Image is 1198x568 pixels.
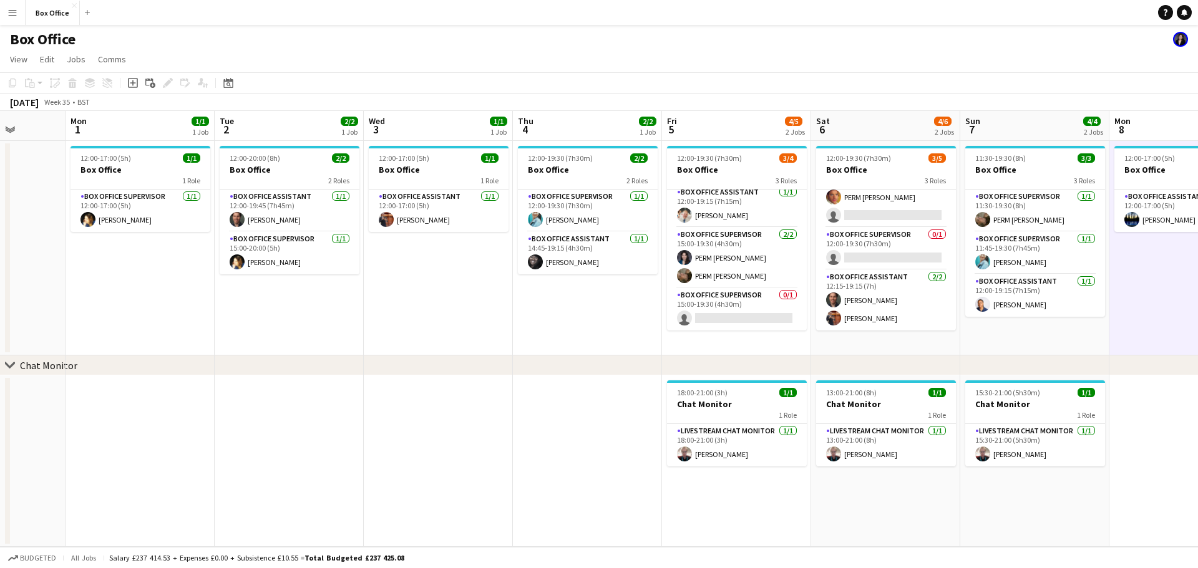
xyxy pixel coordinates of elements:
div: 13:00-21:00 (8h)1/1Chat Monitor1 RoleLivestream Chat Monitor1/113:00-21:00 (8h)[PERSON_NAME] [816,380,956,466]
span: Fri [667,115,677,127]
app-job-card: 12:00-17:00 (5h)1/1Box Office1 RoleBox Office Assistant1/112:00-17:00 (5h)[PERSON_NAME] [369,146,509,232]
span: 6 [814,122,830,137]
span: Mon [1114,115,1131,127]
span: 8 [1113,122,1131,137]
span: 4/5 [785,117,802,126]
app-card-role: Box Office Assistant1/114:45-19:15 (4h30m)[PERSON_NAME] [518,232,658,274]
app-user-avatar: Lexi Clare [1173,32,1188,47]
span: Wed [369,115,385,127]
span: Thu [518,115,533,127]
span: 3/5 [928,153,946,163]
span: 12:00-17:00 (5h) [80,153,131,163]
span: Week 35 [41,97,72,107]
div: 1 Job [640,127,656,137]
span: 2 Roles [626,176,648,185]
span: 2/2 [639,117,656,126]
span: 1 Role [779,410,797,420]
span: 3 Roles [1074,176,1095,185]
span: 1 [69,122,87,137]
span: View [10,54,27,65]
app-job-card: 18:00-21:00 (3h)1/1Chat Monitor1 RoleLivestream Chat Monitor1/118:00-21:00 (3h)[PERSON_NAME] [667,380,807,466]
span: 12:00-19:30 (7h30m) [826,153,891,163]
h3: Box Office [71,164,210,175]
span: 1 Role [928,410,946,420]
h3: Box Office [518,164,658,175]
span: 13:00-21:00 (8h) [826,388,877,397]
div: Salary £237 414.53 + Expenses £0.00 + Subsistence £10.55 = [109,553,404,562]
span: 12:00-17:00 (5h) [379,153,429,163]
span: Total Budgeted £237 425.08 [304,553,404,562]
app-card-role: Livestream Chat Monitor1/118:00-21:00 (3h)[PERSON_NAME] [667,424,807,466]
span: 1/1 [481,153,499,163]
span: 2/2 [332,153,349,163]
app-card-role: Box Office Supervisor0/112:00-19:30 (7h30m) [816,228,956,270]
span: 1 Role [480,176,499,185]
span: 15:30-21:00 (5h30m) [975,388,1040,397]
span: Tue [220,115,234,127]
div: 2 Jobs [935,127,954,137]
div: 1 Job [490,127,507,137]
h3: Chat Monitor [965,398,1105,410]
span: 1/1 [490,117,507,126]
div: BST [77,97,90,107]
app-job-card: 12:00-20:00 (8h)2/2Box Office2 RolesBox Office Assistant1/112:00-19:45 (7h45m)[PERSON_NAME]Box Of... [220,146,359,274]
h3: Box Office [220,164,359,175]
span: Edit [40,54,54,65]
app-card-role: Box Office Supervisor1/111:45-19:30 (7h45m)[PERSON_NAME] [965,232,1105,274]
span: 7 [963,122,980,137]
div: 15:30-21:00 (5h30m)1/1Chat Monitor1 RoleLivestream Chat Monitor1/115:30-21:00 (5h30m)[PERSON_NAME] [965,380,1105,466]
app-card-role: Box Office Assistant1/112:00-19:15 (7h15m)[PERSON_NAME] [965,274,1105,317]
app-card-role: Box Office Assistant1/112:00-17:00 (5h)[PERSON_NAME] [369,190,509,232]
div: 1 Job [341,127,358,137]
span: Budgeted [20,554,56,562]
span: 3/4 [779,153,797,163]
h3: Chat Monitor [667,398,807,410]
h3: Chat Monitor [816,398,956,410]
app-card-role: Box Office Supervisor1/115:00-20:00 (5h)[PERSON_NAME] [220,232,359,274]
a: Comms [93,51,131,67]
span: 1/1 [779,388,797,397]
app-card-role: Box Office Supervisor2/215:00-19:30 (4h30m)PERM [PERSON_NAME]PERM [PERSON_NAME] [667,228,807,288]
span: 2/2 [630,153,648,163]
app-card-role: Box Office Supervisor1/111:30-19:30 (8h)PERM [PERSON_NAME] [965,190,1105,232]
span: 12:00-17:00 (5h) [1124,153,1175,163]
button: Box Office [26,1,80,25]
span: 12:00-20:00 (8h) [230,153,280,163]
h3: Box Office [667,164,807,175]
span: 2 [218,122,234,137]
app-card-role: Box Office Supervisor0/115:00-19:30 (4h30m) [667,288,807,330]
a: Jobs [62,51,90,67]
app-card-role: Box Office Assistant1/112:00-19:15 (7h15m)[PERSON_NAME] [667,185,807,228]
app-card-role: Box Office Assistant1/112:00-19:45 (7h45m)[PERSON_NAME] [220,190,359,232]
span: 3 Roles [925,176,946,185]
h3: Box Office [816,164,956,175]
app-job-card: 12:00-19:30 (7h30m)2/2Box Office2 RolesBox Office Supervisor1/112:00-19:30 (7h30m)[PERSON_NAME]Bo... [518,146,658,274]
div: 2 Jobs [1084,127,1103,137]
h1: Box Office [10,30,75,49]
span: 2/2 [341,117,358,126]
a: Edit [35,51,59,67]
span: 4/6 [934,117,952,126]
h3: Box Office [369,164,509,175]
span: 1 Role [182,176,200,185]
app-card-role: Box Office Supervisor1/112:00-19:30 (7h30m)[PERSON_NAME] [518,190,658,232]
app-card-role: Box Office Supervisor1/212:00-19:30 (7h30m)PERM [PERSON_NAME] [816,167,956,228]
div: 11:30-19:30 (8h)3/3Box Office3 RolesBox Office Supervisor1/111:30-19:30 (8h)PERM [PERSON_NAME]Box... [965,146,1105,317]
span: 1/1 [928,388,946,397]
div: [DATE] [10,96,39,108]
span: Mon [71,115,87,127]
app-job-card: 12:00-19:30 (7h30m)3/4Box Office3 RolesBox Office Assistant1/112:00-19:15 (7h15m)[PERSON_NAME]Box... [667,146,807,330]
span: 1/1 [183,153,200,163]
span: Sun [965,115,980,127]
app-card-role: Livestream Chat Monitor1/115:30-21:00 (5h30m)[PERSON_NAME] [965,424,1105,466]
span: 5 [665,122,677,137]
span: Jobs [67,54,85,65]
app-card-role: Livestream Chat Monitor1/113:00-21:00 (8h)[PERSON_NAME] [816,424,956,466]
span: 3 [367,122,385,137]
app-job-card: 12:00-19:30 (7h30m)3/5Box Office3 RolesBox Office Supervisor1/212:00-19:30 (7h30m)PERM [PERSON_NA... [816,146,956,330]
